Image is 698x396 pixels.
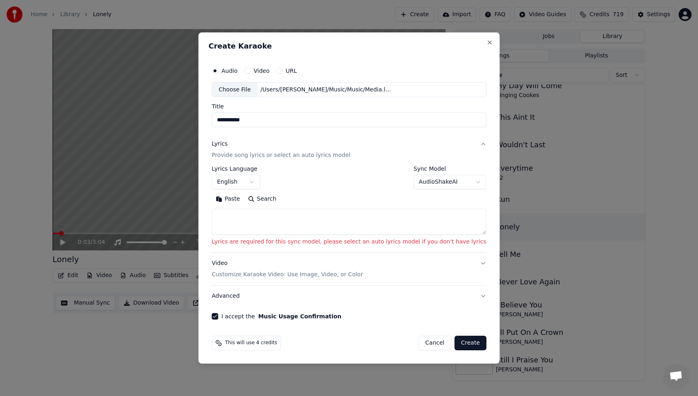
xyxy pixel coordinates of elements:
[208,42,490,50] h2: Create Karaoke
[212,83,257,97] div: Choose File
[258,313,341,319] button: I accept the
[212,193,244,206] button: Paste
[212,166,260,172] label: Lyrics Language
[286,68,297,74] label: URL
[212,134,486,166] button: LyricsProvide song lyrics or select an auto lyrics model
[244,193,280,206] button: Search
[212,140,227,148] div: Lyrics
[418,336,451,350] button: Cancel
[212,152,350,160] p: Provide song lyrics or select an auto lyrics model
[221,313,341,319] label: I accept the
[414,166,486,172] label: Sync Model
[212,238,486,246] p: Lyrics are required for this sync model, please select an auto lyrics model if you don't have lyrics
[212,271,363,279] p: Customize Karaoke Video: Use Image, Video, or Color
[212,259,363,279] div: Video
[257,86,395,94] div: /Users/[PERSON_NAME]/Music/Music/Media.localized/Music/[PERSON_NAME]/Greatest Hits/01 Ridicule.m4a
[212,104,486,110] label: Title
[212,286,486,307] button: Advanced
[254,68,269,74] label: Video
[454,336,486,350] button: Create
[221,68,238,74] label: Audio
[225,340,277,346] span: This will use 4 credits
[212,253,486,285] button: VideoCustomize Karaoke Video: Use Image, Video, or Color
[212,166,486,253] div: LyricsProvide song lyrics or select an auto lyrics model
